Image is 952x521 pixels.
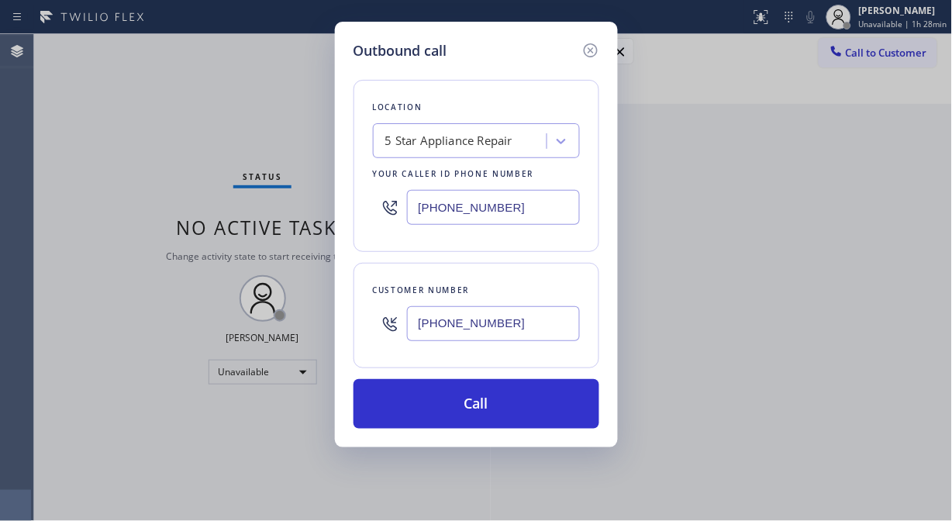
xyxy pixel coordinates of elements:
[385,133,513,150] div: 5 Star Appliance Repair
[373,99,580,116] div: Location
[373,166,580,182] div: Your caller id phone number
[373,282,580,298] div: Customer number
[407,190,580,225] input: (123) 456-7890
[407,306,580,341] input: (123) 456-7890
[354,379,599,429] button: Call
